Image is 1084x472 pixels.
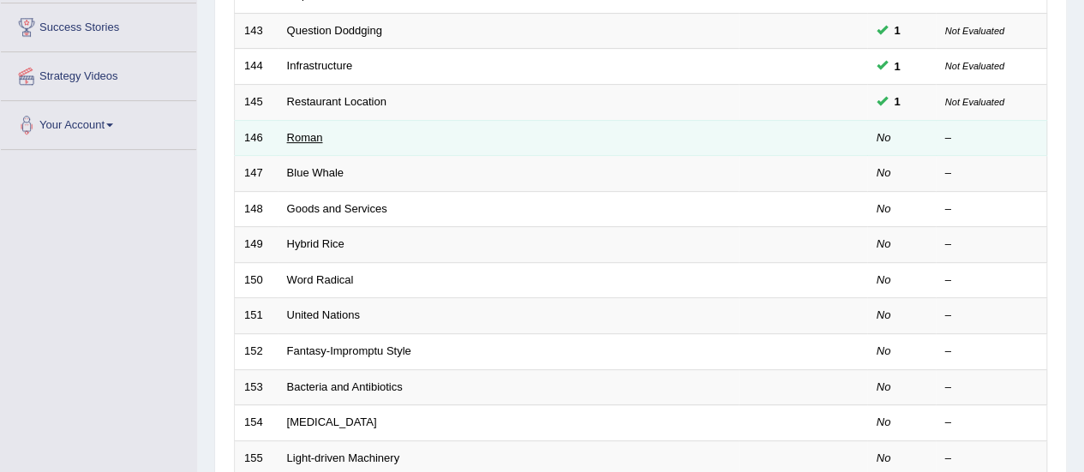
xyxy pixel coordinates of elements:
td: 144 [235,49,278,85]
a: Blue Whale [287,166,344,179]
a: Fantasy-Impromptu Style [287,344,411,357]
a: Your Account [1,101,196,144]
span: You can still take this question [888,21,907,39]
div: – [945,415,1038,431]
span: You can still take this question [888,93,907,111]
a: Hybrid Rice [287,237,344,250]
td: 149 [235,227,278,263]
small: Not Evaluated [945,97,1004,107]
div: – [945,379,1038,396]
em: No [877,202,891,215]
a: Restaurant Location [287,95,386,108]
a: Light-driven Machinery [287,451,400,464]
div: – [945,130,1038,146]
em: No [877,308,891,321]
em: No [877,237,891,250]
em: No [877,380,891,393]
a: Goods and Services [287,202,387,215]
em: No [877,131,891,144]
td: 154 [235,405,278,441]
a: Infrastructure [287,59,353,72]
em: No [877,415,891,428]
a: [MEDICAL_DATA] [287,415,377,428]
em: No [877,273,891,286]
a: Roman [287,131,323,144]
a: United Nations [287,308,360,321]
td: 148 [235,191,278,227]
div: – [945,165,1038,182]
a: Question Doddging [287,24,382,37]
div: – [945,272,1038,289]
td: 145 [235,85,278,121]
small: Not Evaluated [945,61,1004,71]
div: – [945,201,1038,218]
td: 150 [235,262,278,298]
a: Strategy Videos [1,52,196,95]
td: 147 [235,156,278,192]
em: No [877,166,891,179]
td: 146 [235,120,278,156]
div: – [945,344,1038,360]
td: 143 [235,13,278,49]
div: – [945,236,1038,253]
td: 151 [235,298,278,334]
em: No [877,451,891,464]
td: 153 [235,369,278,405]
td: 152 [235,333,278,369]
a: Word Radical [287,273,354,286]
span: You can still take this question [888,57,907,75]
em: No [877,344,891,357]
a: Success Stories [1,3,196,46]
div: – [945,308,1038,324]
small: Not Evaluated [945,26,1004,36]
div: – [945,451,1038,467]
a: Bacteria and Antibiotics [287,380,403,393]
